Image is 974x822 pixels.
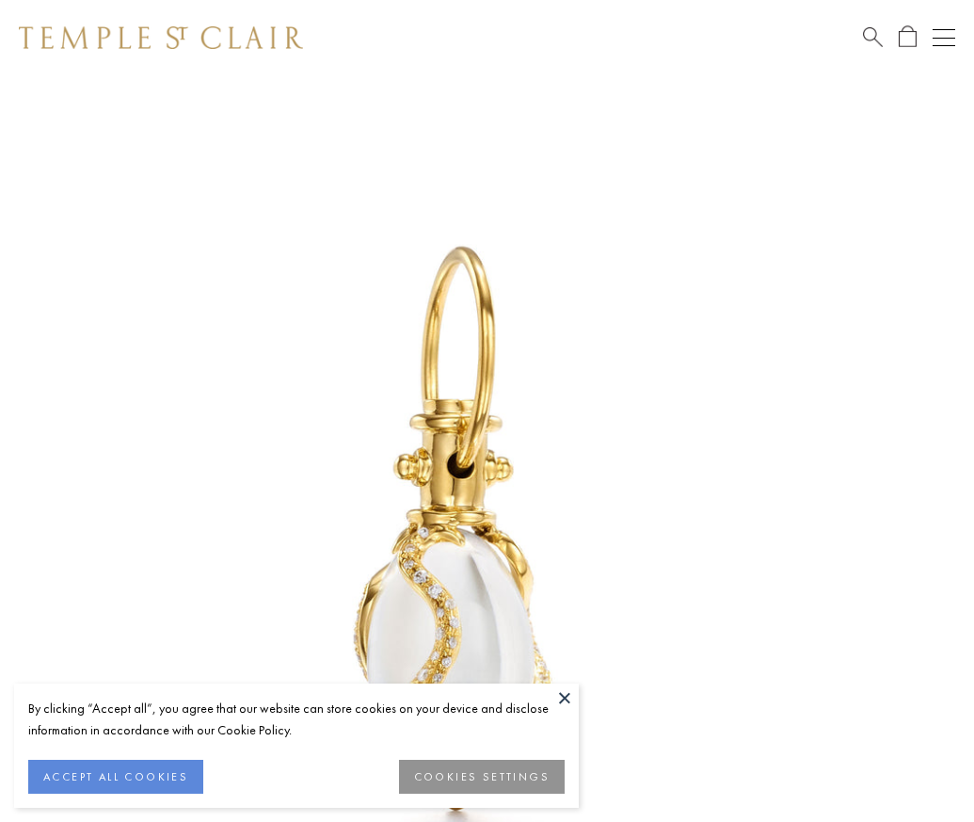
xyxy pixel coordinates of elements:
[399,760,565,794] button: COOKIES SETTINGS
[28,760,203,794] button: ACCEPT ALL COOKIES
[863,25,883,49] a: Search
[28,698,565,741] div: By clicking “Accept all”, you agree that our website can store cookies on your device and disclos...
[899,25,917,49] a: Open Shopping Bag
[19,26,303,49] img: Temple St. Clair
[933,26,955,49] button: Open navigation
